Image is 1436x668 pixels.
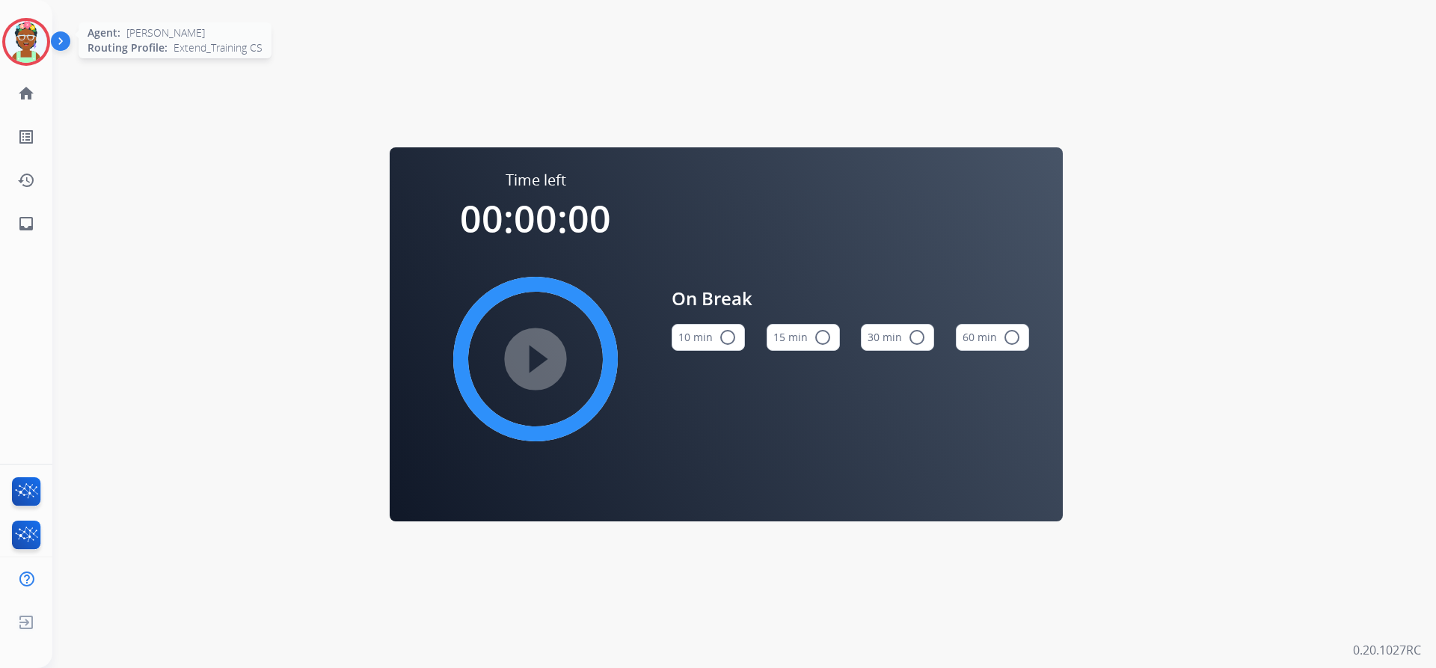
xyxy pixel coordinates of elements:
mat-icon: inbox [17,215,35,233]
span: [PERSON_NAME] [126,25,205,40]
mat-icon: radio_button_unchecked [814,328,832,346]
mat-icon: history [17,171,35,189]
span: 00:00:00 [460,193,611,244]
mat-icon: radio_button_unchecked [719,328,737,346]
button: 30 min [861,324,934,351]
img: avatar [5,21,47,63]
button: 10 min [672,324,745,351]
mat-icon: radio_button_unchecked [908,328,926,346]
mat-icon: list_alt [17,128,35,146]
span: Routing Profile: [88,40,168,55]
p: 0.20.1027RC [1353,641,1421,659]
span: Time left [506,170,566,191]
mat-icon: home [17,85,35,102]
button: 15 min [767,324,840,351]
button: 60 min [956,324,1029,351]
mat-icon: radio_button_unchecked [1003,328,1021,346]
span: Agent: [88,25,120,40]
span: On Break [672,285,1029,312]
span: Extend_Training CS [174,40,263,55]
